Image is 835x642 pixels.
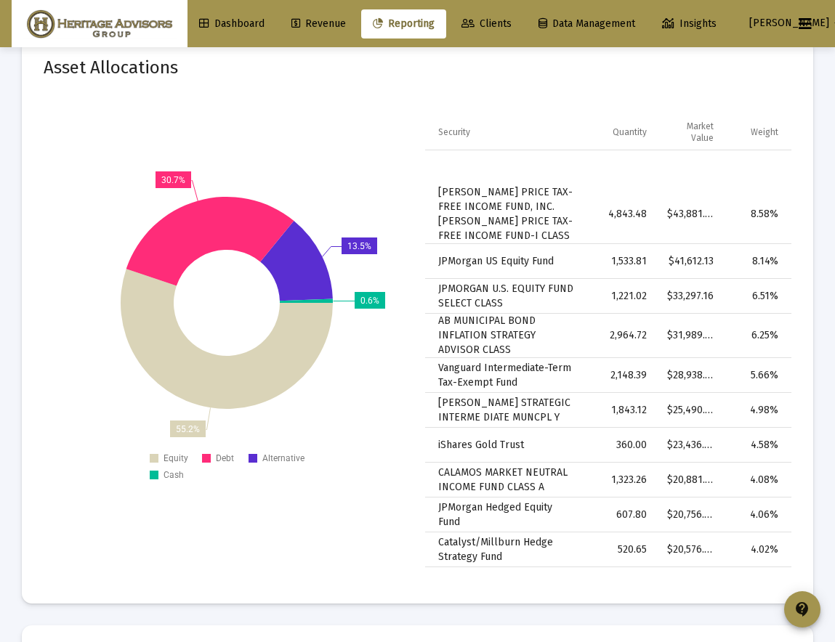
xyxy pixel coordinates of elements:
[584,497,657,532] td: 607.80
[280,9,358,38] a: Revenue
[425,532,585,567] td: Catalyst/Millburn Hedge Strategy Fund
[425,358,585,393] td: Vanguard Intermediate-Term Tax-Exempt Fund
[347,241,371,251] text: 13.5%
[425,463,585,497] td: CALAMOS MARKET NEUTRAL INCOME FUND CLASS A
[734,368,778,383] div: 5.66%
[361,9,446,38] a: Reporting
[613,126,647,138] div: Quantity
[438,126,470,138] div: Security
[44,60,178,75] mat-card-title: Asset Allocations
[164,470,184,480] text: Cash
[650,9,728,38] a: Insights
[425,428,585,463] td: iShares Gold Trust
[527,9,647,38] a: Data Management
[425,279,585,314] td: JPMORGAN U.S. EQUITY FUND SELECT CLASS
[734,328,778,343] div: 6.25%
[657,497,725,532] td: $20,756.30
[164,453,188,463] text: Equity
[584,314,657,358] td: 2,964.72
[373,17,435,30] span: Reporting
[199,17,265,30] span: Dashboard
[734,207,778,222] div: 8.58%
[751,126,778,138] div: Weight
[584,463,657,497] td: 1,323.26
[584,532,657,567] td: 520.65
[734,403,778,418] div: 4.98%
[584,185,657,244] td: 4,843.48
[538,17,635,30] span: Data Management
[425,314,585,358] td: AB MUNICIPAL BOND INFLATION STRATEGY ADVISOR CLASS
[187,9,276,38] a: Dashboard
[657,185,725,244] td: $43,881.96
[657,314,725,358] td: $31,989.36
[291,17,346,30] span: Revenue
[734,543,778,557] div: 4.02%
[161,175,185,185] text: 30.7%
[584,393,657,428] td: 1,843.12
[425,185,585,244] td: [PERSON_NAME] PRICE TAX-FREE INCOME FUND, INC. [PERSON_NAME] PRICE TAX-FREE INCOME FUND-I CLASS
[794,601,811,618] mat-icon: contact_support
[657,279,725,314] td: $33,297.16
[657,428,725,463] td: $23,436.00
[23,9,177,38] img: Dashboard
[734,438,778,452] div: 4.58%
[216,453,234,463] text: Debt
[749,17,829,30] span: [PERSON_NAME]
[425,81,792,568] div: Data grid
[461,17,512,30] span: Clients
[584,115,657,150] td: Column Quantity
[450,9,523,38] a: Clients
[584,244,657,279] td: 1,533.81
[662,17,717,30] span: Insights
[425,115,585,150] td: Column Security
[425,393,585,428] td: [PERSON_NAME] STRATEGIC INTERME DIATE MUNCPL Y
[657,463,725,497] td: $20,881.07
[734,289,778,304] div: 6.51%
[657,393,725,428] td: $25,490.28
[584,428,657,463] td: 360.00
[425,497,585,532] td: JPMorgan Hedged Equity Fund
[657,358,725,393] td: $28,938.85
[734,254,778,269] div: 8.14%
[734,508,778,522] div: 4.06%
[657,115,725,150] td: Column Market Value
[584,279,657,314] td: 1,221.02
[667,121,714,144] div: Market Value
[657,532,725,567] td: $20,576.01
[734,473,778,487] div: 4.08%
[360,296,379,306] text: 0.6%
[732,9,787,38] button: [PERSON_NAME]
[584,358,657,393] td: 2,148.39
[724,115,791,150] td: Column Weight
[262,453,304,463] text: Alternative
[425,244,585,279] td: JPMorgan US Equity Fund
[176,424,200,434] text: 55.2%
[657,244,725,279] td: $41,612.13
